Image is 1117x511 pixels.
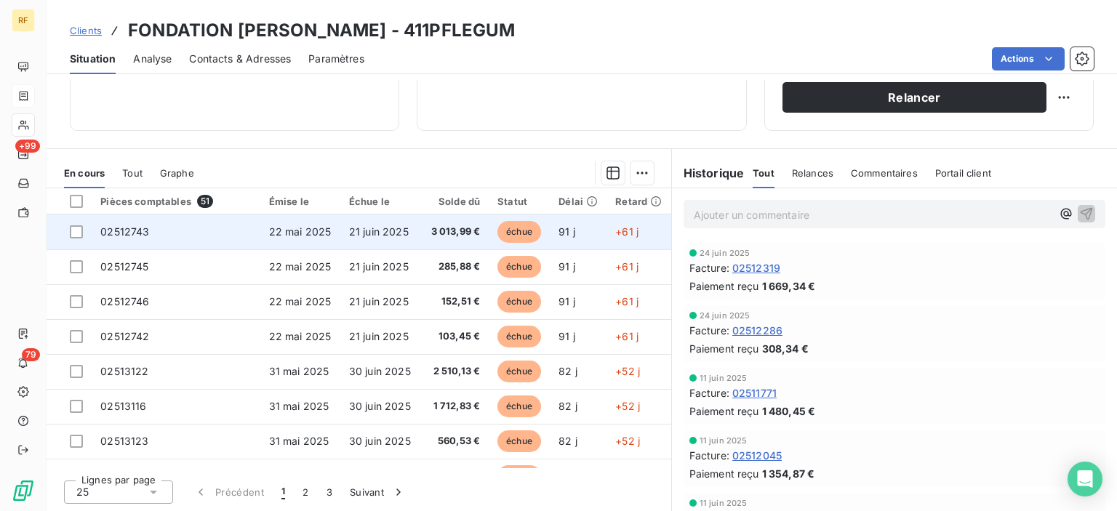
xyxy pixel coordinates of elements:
button: Relancer [782,82,1046,113]
span: échue [497,326,541,347]
span: 3 013,99 € [428,225,480,239]
span: 1 [281,485,285,499]
div: Solde dû [428,196,480,207]
span: 285,88 € [428,259,480,274]
button: 1 [273,477,294,507]
span: Clients [70,25,102,36]
div: Délai [558,196,598,207]
span: Analyse [133,52,172,66]
span: 91 j [558,260,575,273]
span: Facture : [689,448,729,463]
div: Pièces comptables [100,195,251,208]
span: Commentaires [851,167,918,179]
h6: Historique [672,164,745,182]
span: 02512286 [732,323,782,338]
span: 1 712,83 € [428,399,480,414]
span: 02512319 [732,260,780,275]
span: échue [497,361,541,382]
span: Contacts & Adresses [189,52,291,66]
span: Tout [753,167,774,179]
span: Facture : [689,260,729,275]
span: échue [497,430,541,452]
span: 31 mai 2025 [269,400,329,412]
button: 3 [318,477,341,507]
div: Retard [615,196,662,207]
span: +52 j [615,400,640,412]
span: 22 mai 2025 [269,225,332,238]
span: 1 354,87 € [762,466,815,481]
span: 02511771 [732,385,777,401]
span: 308,34 € [762,341,809,356]
span: 152,51 € [428,294,480,309]
button: Précédent [185,477,273,507]
span: échue [497,291,541,313]
span: Facture : [689,323,729,338]
span: En cours [64,167,105,179]
span: Portail client [935,167,991,179]
span: +61 j [615,295,638,307]
span: 02512742 [100,330,149,342]
a: Clients [70,23,102,38]
span: échue [497,465,541,487]
span: +52 j [615,435,640,447]
span: Tout [122,167,143,179]
span: 91 j [558,295,575,307]
div: Statut [497,196,541,207]
span: 82 j [558,365,577,377]
span: 24 juin 2025 [700,249,750,257]
span: 02513123 [100,435,148,447]
span: 30 juin 2025 [349,365,411,377]
span: Paiement reçu [689,466,759,481]
button: 2 [294,477,317,507]
span: 02513122 [100,365,148,377]
span: 21 juin 2025 [349,330,409,342]
span: +61 j [615,260,638,273]
span: 22 mai 2025 [269,295,332,307]
span: échue [497,221,541,243]
span: échue [497,256,541,278]
span: 91 j [558,225,575,238]
button: Suivant [341,477,415,507]
span: 25 [76,485,89,499]
span: Graphe [160,167,194,179]
span: Facture : [689,385,729,401]
span: 21 juin 2025 [349,225,409,238]
span: 02512045 [732,448,782,463]
span: 24 juin 2025 [700,311,750,320]
span: 21 juin 2025 [349,260,409,273]
h3: FONDATION [PERSON_NAME] - 411PFLEGUM [128,17,515,44]
span: 22 mai 2025 [269,330,332,342]
span: Situation [70,52,116,66]
span: Paiement reçu [689,278,759,294]
div: Échue le [349,196,411,207]
span: 31 mai 2025 [269,365,329,377]
span: 02512745 [100,260,148,273]
span: 11 juin 2025 [700,374,748,382]
span: 22 mai 2025 [269,260,332,273]
span: 02512743 [100,225,149,238]
span: Paramètres [308,52,364,66]
div: RF [12,9,35,32]
span: 51 [197,195,213,208]
span: 11 juin 2025 [700,436,748,445]
span: +61 j [615,330,638,342]
span: 91 j [558,330,575,342]
span: 1 669,34 € [762,278,816,294]
span: 02513116 [100,400,146,412]
a: +99 [12,142,34,166]
span: 560,53 € [428,434,480,448]
span: 31 mai 2025 [269,435,329,447]
span: 82 j [558,435,577,447]
span: Paiement reçu [689,341,759,356]
span: +99 [15,140,40,153]
span: +61 j [615,225,638,238]
span: 11 juin 2025 [700,499,748,507]
span: 1 480,45 € [762,403,816,419]
span: +52 j [615,365,640,377]
span: échue [497,395,541,417]
span: Relances [792,167,833,179]
span: 2 510,13 € [428,364,480,379]
button: Actions [992,47,1065,71]
img: Logo LeanPay [12,479,35,502]
span: 82 j [558,400,577,412]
